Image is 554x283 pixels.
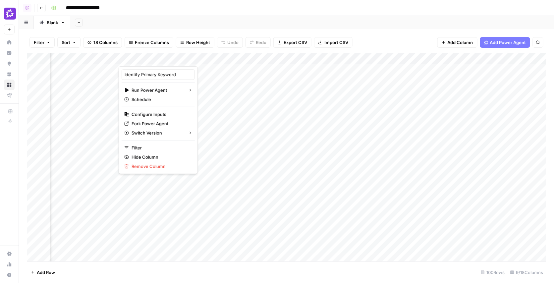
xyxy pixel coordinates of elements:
button: Help + Support [4,270,15,280]
button: Row Height [176,37,214,48]
button: Freeze Columns [125,37,173,48]
button: Workspace: Gong [4,5,15,22]
span: Configure Inputs [132,111,190,118]
div: 9/18 Columns [508,267,546,278]
a: Insights [4,48,15,58]
button: Undo [217,37,243,48]
span: Filter [34,39,44,46]
span: Row Height [186,39,210,46]
button: Redo [246,37,271,48]
span: Freeze Columns [135,39,169,46]
button: Add Row [27,267,59,278]
a: Blank [34,16,71,29]
span: Undo [227,39,239,46]
span: Add Power Agent [490,39,526,46]
div: 100 Rows [478,267,508,278]
span: Add Row [37,269,55,276]
span: Add Column [448,39,473,46]
button: Import CSV [314,37,353,48]
span: Schedule [132,96,190,103]
button: Export CSV [273,37,311,48]
span: Switch Version [132,130,183,136]
a: Usage [4,259,15,270]
button: 18 Columns [83,37,122,48]
a: Browse [4,80,15,90]
span: Sort [62,39,70,46]
span: 18 Columns [93,39,118,46]
span: Run Power Agent [132,87,183,93]
a: Home [4,37,15,48]
div: Blank [47,19,58,26]
span: Filter [132,144,190,151]
span: Redo [256,39,266,46]
span: Fork Power Agent [132,120,190,127]
button: Sort [57,37,81,48]
button: Filter [29,37,55,48]
span: Remove Column [132,163,190,170]
button: Add Power Agent [480,37,530,48]
span: Hide Column [132,154,190,160]
img: Gong Logo [4,8,16,20]
button: Add Column [437,37,477,48]
span: Export CSV [284,39,307,46]
a: Flightpath [4,90,15,101]
a: Opportunities [4,58,15,69]
a: Settings [4,249,15,259]
a: Your Data [4,69,15,80]
span: Import CSV [324,39,348,46]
